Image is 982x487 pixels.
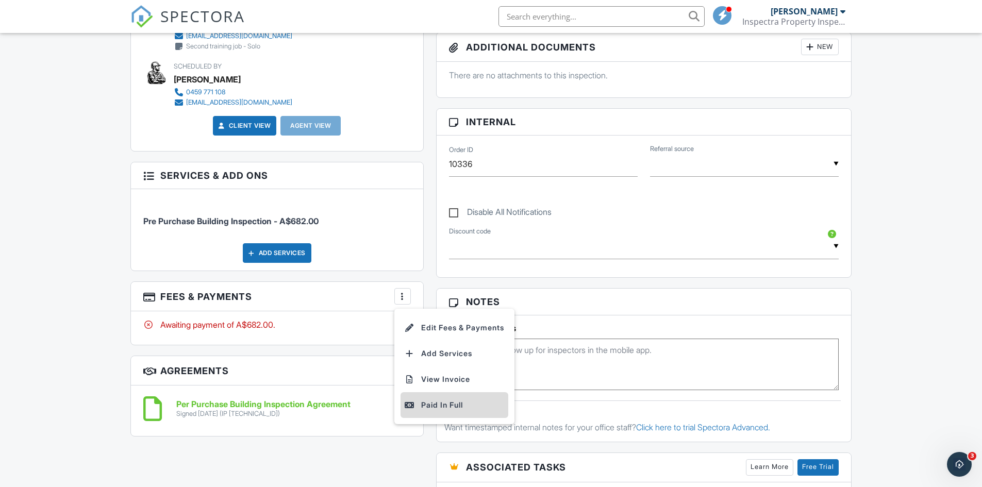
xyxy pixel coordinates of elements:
[130,5,153,28] img: The Best Home Inspection Software - Spectora
[437,32,852,62] h3: Additional Documents
[174,62,222,70] span: Scheduled By
[947,452,972,477] iframe: Intercom live chat
[449,145,473,155] label: Order ID
[160,5,245,27] span: SPECTORA
[176,400,351,418] a: Per Purchase Building Inspection Agreement Signed [DATE] (IP [TECHNICAL_ID])
[186,42,260,51] div: Second training job - Solo
[437,289,852,315] h3: Notes
[650,144,694,154] label: Referral source
[466,460,566,474] span: Associated Tasks
[498,6,705,27] input: Search everything...
[143,319,411,330] div: Awaiting payment of A$682.00.
[449,207,552,220] label: Disable All Notifications
[797,459,839,476] a: Free Trial
[968,452,976,460] span: 3
[130,14,245,36] a: SPECTORA
[771,6,838,16] div: [PERSON_NAME]
[801,39,839,55] div: New
[636,422,770,432] a: Click here to trial Spectora Advanced.
[449,70,839,81] p: There are no attachments to this inspection.
[243,243,311,263] div: Add Services
[449,323,839,333] h5: Inspector Notes
[131,282,423,311] h3: Fees & Payments
[176,400,351,409] h6: Per Purchase Building Inspection Agreement
[444,411,844,422] div: Office Notes
[174,72,241,87] div: [PERSON_NAME]
[143,197,411,235] li: Service: Pre Purchase Building Inspection
[217,121,271,131] a: Client View
[444,422,844,433] p: Want timestamped internal notes for your office staff?
[143,216,319,226] span: Pre Purchase Building Inspection - A$682.00
[449,227,491,236] label: Discount code
[742,16,845,27] div: Inspectra Property Inspections
[186,88,226,96] div: 0459 771 108
[131,162,423,189] h3: Services & Add ons
[174,97,292,108] a: [EMAIL_ADDRESS][DOMAIN_NAME]
[131,356,423,385] h3: Agreements
[186,98,292,107] div: [EMAIL_ADDRESS][DOMAIN_NAME]
[176,410,351,418] div: Signed [DATE] (IP [TECHNICAL_ID])
[174,87,292,97] a: 0459 771 108
[437,109,852,136] h3: Internal
[746,459,793,476] a: Learn More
